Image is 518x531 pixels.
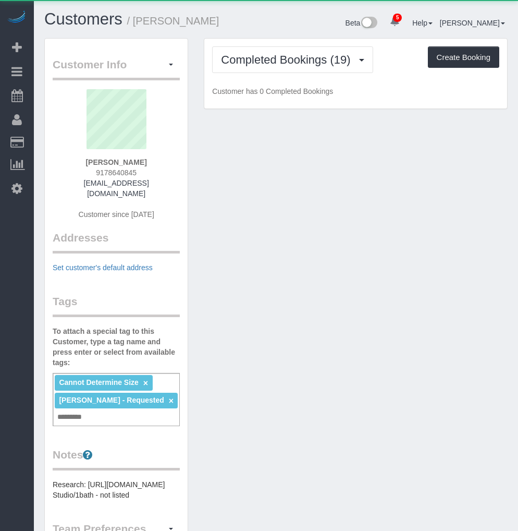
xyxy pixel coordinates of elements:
a: [PERSON_NAME] [440,19,505,27]
span: 9178640845 [96,168,137,177]
p: Customer has 0 Completed Bookings [212,86,499,96]
legend: Notes [53,447,180,470]
label: To attach a special tag to this Customer, type a tag name and press enter or select from availabl... [53,326,180,368]
button: Create Booking [428,46,499,68]
a: 5 [385,10,405,33]
span: [PERSON_NAME] - Requested [59,396,164,404]
a: × [143,379,148,388]
a: [EMAIL_ADDRESS][DOMAIN_NAME] [84,179,149,198]
span: Cannot Determine Size [59,378,138,387]
img: Automaid Logo [6,10,27,25]
span: Completed Bookings (19) [221,53,355,66]
a: Set customer's default address [53,263,153,272]
a: Beta [346,19,378,27]
a: Help [412,19,433,27]
span: 5 [393,14,402,22]
a: × [169,396,174,405]
legend: Tags [53,294,180,317]
pre: Research: [URL][DOMAIN_NAME] Studio/1bath - not listed [53,479,180,500]
a: Customers [44,10,122,28]
span: Customer since [DATE] [79,210,154,219]
strong: [PERSON_NAME] [85,158,146,166]
small: / [PERSON_NAME] [127,15,219,27]
legend: Customer Info [53,57,180,80]
img: New interface [360,17,377,30]
button: Completed Bookings (19) [212,46,373,73]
